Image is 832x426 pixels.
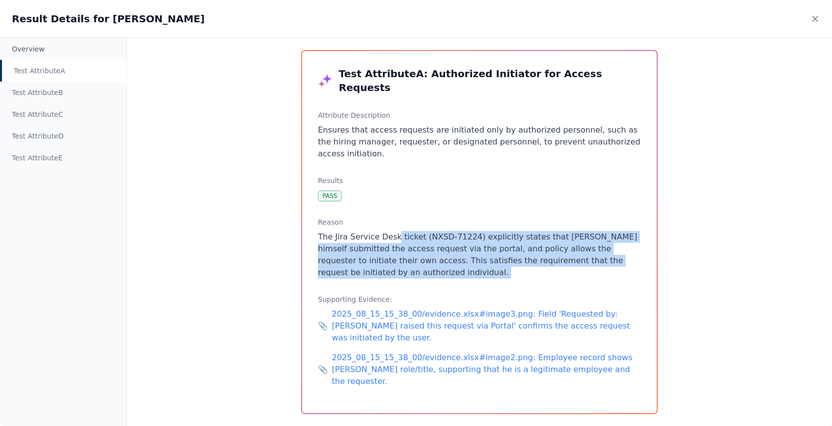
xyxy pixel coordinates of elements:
[318,308,641,344] a: 📎2025_08_15_15_38_00/evidence.xlsx#image3.png: Field 'Requested by: [PERSON_NAME] raised this req...
[12,12,205,26] h2: Result Details for [PERSON_NAME]
[318,320,328,332] span: 📎
[318,176,641,186] h3: Results
[318,364,328,376] span: 📎
[318,352,641,387] a: 📎2025_08_15_15_38_00/evidence.xlsx#image2.png: Employee record shows [PERSON_NAME] role/title, su...
[318,124,641,160] p: Ensures that access requests are initiated only by authorized personnel, such as the hiring manag...
[339,67,641,95] h3: Test Attribute A : Authorized Initiator for Access Requests
[318,190,342,201] div: PASS
[318,231,641,279] p: The Jira Service Desk ticket (NXSD-71224) explicitly states that [PERSON_NAME] himself submitted ...
[318,294,641,304] h3: Supporting Evidence:
[318,110,641,120] h3: Attribute Description
[318,217,641,227] h3: Reason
